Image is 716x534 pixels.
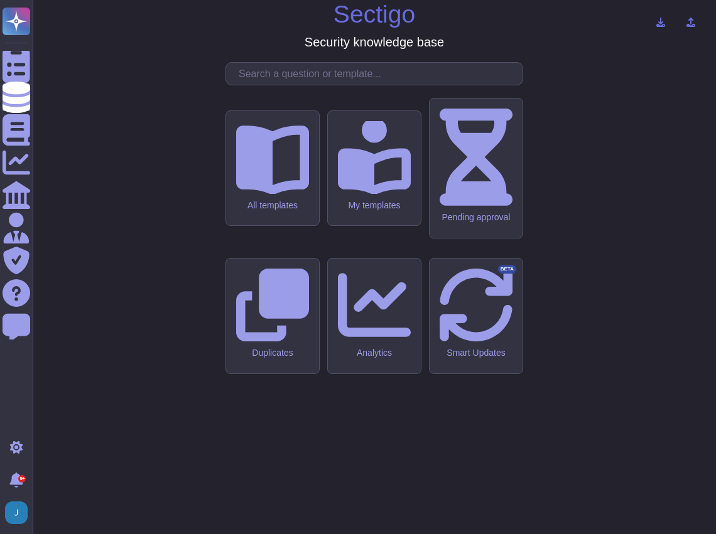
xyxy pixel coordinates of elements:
div: Pending approval [440,212,513,223]
div: Analytics [338,348,411,358]
input: Search a question or template... [232,63,523,85]
button: user [3,499,36,526]
h3: Security knowledge base [305,35,444,50]
img: user [5,501,28,524]
div: My templates [338,200,411,211]
div: Smart Updates [440,348,513,358]
div: All templates [236,200,309,211]
div: 9+ [18,475,26,483]
div: Duplicates [236,348,309,358]
div: BETA [498,265,516,274]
